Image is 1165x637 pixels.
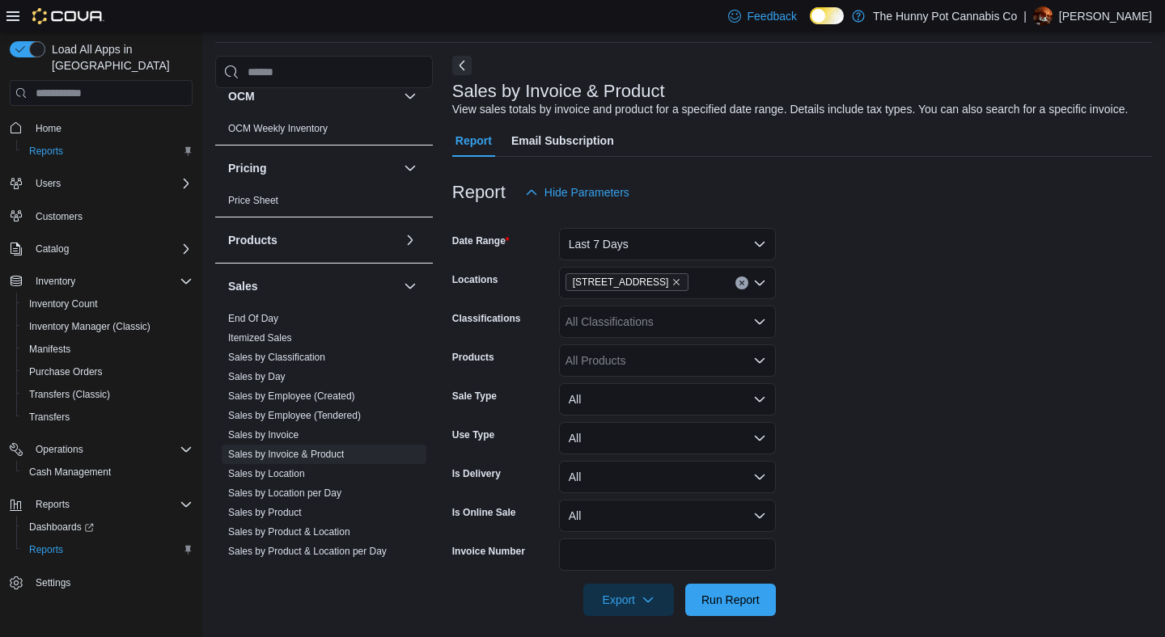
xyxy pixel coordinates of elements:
[559,500,776,532] button: All
[36,443,83,456] span: Operations
[23,385,116,404] a: Transfers (Classic)
[36,122,61,135] span: Home
[16,315,199,338] button: Inventory Manager (Classic)
[16,338,199,361] button: Manifests
[29,239,75,259] button: Catalog
[455,124,492,157] span: Report
[228,232,277,248] h3: Products
[228,428,299,441] span: Sales by Invoice
[873,6,1017,26] p: The Hunny Pot Cannabis Co
[29,117,193,137] span: Home
[29,272,193,291] span: Inventory
[228,409,361,422] span: Sales by Employee (Tendered)
[29,320,150,333] span: Inventory Manager (Classic)
[23,540,70,559] a: Reports
[1059,6,1152,26] p: [PERSON_NAME]
[753,354,766,367] button: Open list of options
[452,56,472,75] button: Next
[29,495,193,514] span: Reports
[748,8,797,24] span: Feedback
[23,407,193,427] span: Transfers
[23,317,157,336] a: Inventory Manager (Classic)
[16,538,199,561] button: Reports
[452,82,665,101] h3: Sales by Invoice & Product
[32,8,104,24] img: Cova
[452,428,494,441] label: Use Type
[16,461,199,483] button: Cash Management
[29,174,193,193] span: Users
[228,278,258,294] h3: Sales
[228,160,266,176] h3: Pricing
[29,272,82,291] button: Inventory
[23,340,193,359] span: Manifests
[29,297,98,310] span: Inventory Count
[23,540,193,559] span: Reports
[452,183,506,202] h3: Report
[593,584,664,616] span: Export
[29,239,193,259] span: Catalog
[3,270,199,293] button: Inventory
[36,275,75,288] span: Inventory
[16,516,199,538] a: Dashboards
[559,383,776,416] button: All
[29,521,94,534] span: Dashboards
[36,177,61,190] span: Users
[29,495,76,514] button: Reports
[519,176,636,209] button: Hide Parameters
[228,545,387,558] span: Sales by Product & Location per Day
[452,545,525,558] label: Invoice Number
[671,277,681,287] button: Remove 1405 Carling Ave from selection in this group
[452,101,1129,118] div: View sales totals by invoice and product for a specified date range. Details include tax types. Y...
[559,228,776,260] button: Last 7 Days
[16,140,199,162] button: Reports
[23,340,77,359] a: Manifests
[215,309,433,587] div: Sales
[228,525,350,538] span: Sales by Product & Location
[23,317,193,336] span: Inventory Manager (Classic)
[583,584,674,616] button: Export
[228,194,278,207] span: Price Sheet
[36,576,70,589] span: Settings
[228,546,387,557] a: Sales by Product & Location per Day
[16,383,199,406] button: Transfers (Classic)
[228,351,325,364] span: Sales by Classification
[29,543,63,556] span: Reports
[228,278,397,294] button: Sales
[23,407,76,427] a: Transfers
[228,449,344,460] a: Sales by Invoice & Product
[228,564,338,577] span: Sales by Product per Day
[3,493,199,516] button: Reports
[701,592,760,608] span: Run Report
[23,517,193,537] span: Dashboards
[29,411,70,424] span: Transfers
[16,361,199,383] button: Purchase Orders
[228,429,299,441] a: Sales by Invoice
[23,385,193,404] span: Transfers (Classic)
[23,141,70,161] a: Reports
[228,123,328,134] a: OCM Weekly Inventory
[452,390,497,403] label: Sale Type
[228,467,305,480] span: Sales by Location
[10,109,193,636] nav: Complex example
[753,276,766,289] button: Open list of options
[228,487,341,500] span: Sales by Location per Day
[23,362,109,382] a: Purchase Orders
[452,351,494,364] label: Products
[215,191,433,217] div: Pricing
[228,195,278,206] a: Price Sheet
[228,506,302,519] span: Sales by Product
[23,462,193,482] span: Cash Management
[228,526,350,538] a: Sales by Product & Location
[1033,6,1053,26] div: James Grant
[228,565,338,576] a: Sales by Product per Day
[228,352,325,363] a: Sales by Classification
[29,206,193,226] span: Customers
[228,371,286,382] a: Sales by Day
[228,410,361,421] a: Sales by Employee (Tendered)
[228,390,355,403] span: Sales by Employee (Created)
[228,448,344,461] span: Sales by Invoice & Product
[36,243,69,255] span: Catalog
[29,572,193,593] span: Settings
[36,210,83,223] span: Customers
